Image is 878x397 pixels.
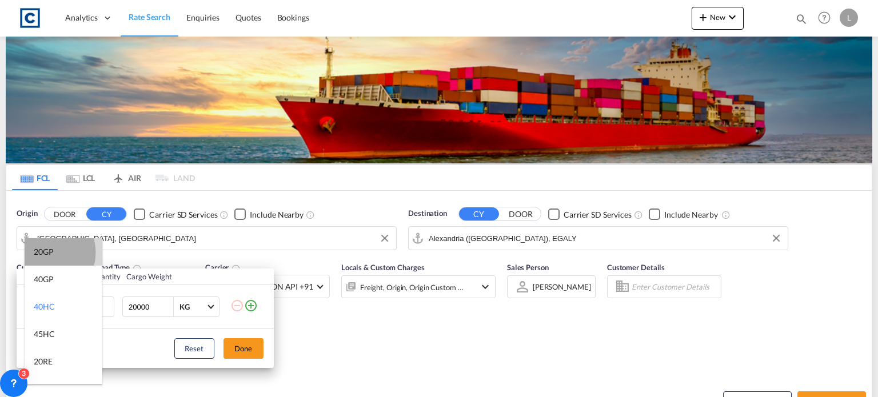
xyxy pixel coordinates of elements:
[34,356,53,367] div: 20RE
[34,383,53,395] div: 40RE
[34,328,55,340] div: 45HC
[34,274,54,285] div: 40GP
[34,301,55,312] div: 40HC
[34,246,54,258] div: 20GP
